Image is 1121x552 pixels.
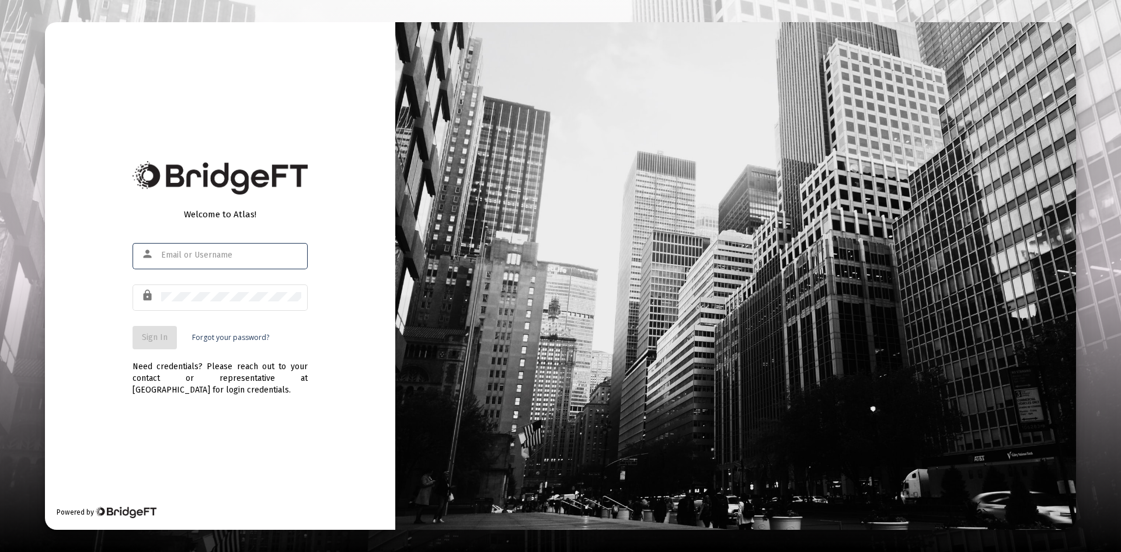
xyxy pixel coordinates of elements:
[57,506,156,518] div: Powered by
[142,332,168,342] span: Sign In
[133,349,308,396] div: Need credentials? Please reach out to your contact or representative at [GEOGRAPHIC_DATA] for log...
[161,251,301,260] input: Email or Username
[133,326,177,349] button: Sign In
[133,161,308,195] img: Bridge Financial Technology Logo
[141,247,155,261] mat-icon: person
[95,506,156,518] img: Bridge Financial Technology Logo
[141,289,155,303] mat-icon: lock
[192,332,269,343] a: Forgot your password?
[133,209,308,220] div: Welcome to Atlas!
